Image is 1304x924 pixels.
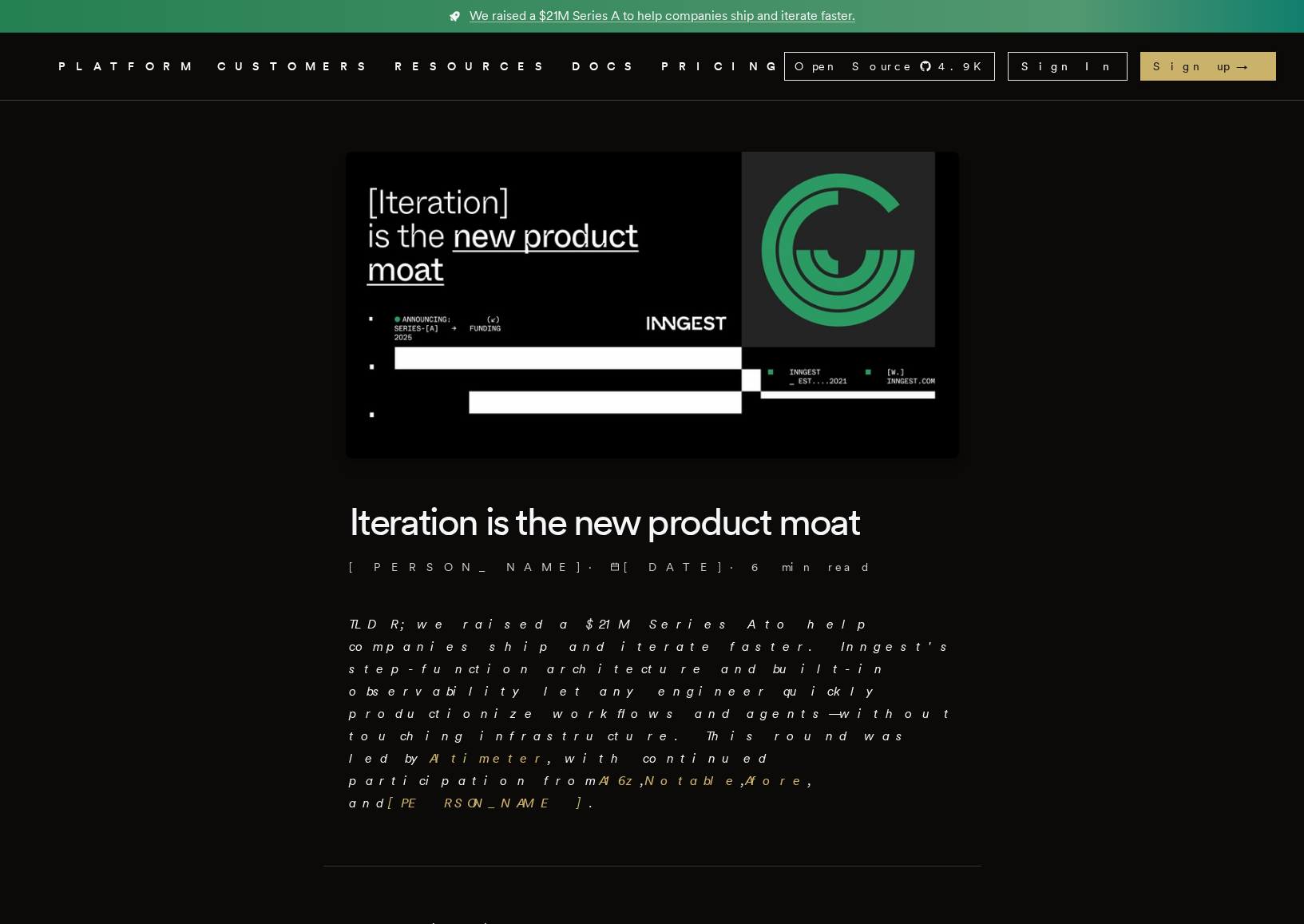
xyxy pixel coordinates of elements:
[349,497,956,546] h1: Iteration is the new product moat
[745,773,808,788] a: Afore
[394,57,553,77] button: RESOURCES
[349,559,956,575] p: · ·
[470,6,855,26] span: We raised a $21M Series A to help companies ship and iterate faster.
[388,795,589,811] a: [PERSON_NAME]
[217,57,375,77] a: CUSTOMERS
[14,33,1291,100] nav: Global
[1236,58,1263,74] span: →
[610,559,723,575] span: [DATE]
[644,773,741,788] a: Notable
[349,617,956,811] em: TLDR; we raised a $21M Series A to help companies ship and iterate faster. Inngest's step-functio...
[661,57,784,77] a: PRICING
[346,152,959,458] img: Featured image for Iteration is the new product moat blog post
[751,559,871,575] span: 6 min read
[795,58,913,74] span: Open Source
[1008,52,1128,81] a: Sign In
[58,57,198,77] button: PLATFORM
[1140,52,1276,81] a: Sign up
[430,751,548,766] a: Altimeter
[599,773,640,788] a: A16z
[572,57,642,77] a: DOCS
[938,58,991,74] span: 4.9 K
[349,559,582,575] a: [PERSON_NAME]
